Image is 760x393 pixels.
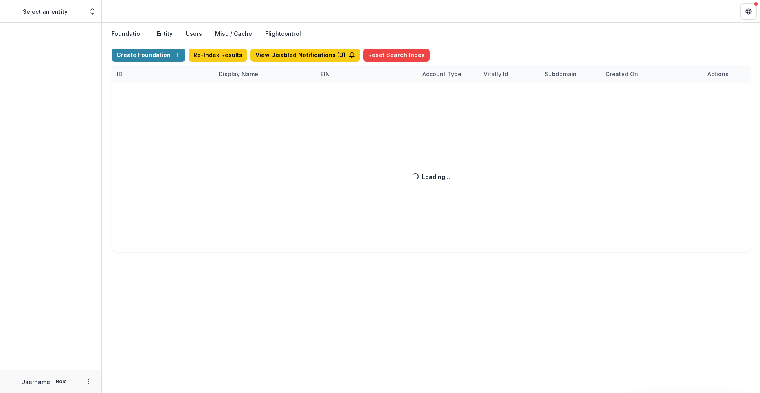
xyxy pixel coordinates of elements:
button: Open entity switcher [87,3,98,20]
p: Username [21,378,50,386]
button: Users [179,26,209,42]
button: Misc / Cache [209,26,259,42]
a: Flightcontrol [265,29,301,38]
p: Role [53,378,69,385]
p: Select an entity [23,7,68,16]
button: More [83,377,93,386]
button: Get Help [740,3,757,20]
button: Entity [150,26,179,42]
button: Foundation [105,26,150,42]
